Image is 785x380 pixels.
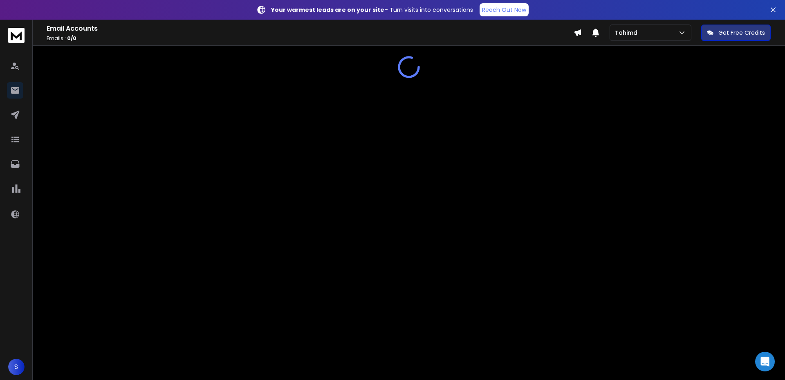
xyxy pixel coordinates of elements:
p: – Turn visits into conversations [271,6,473,14]
a: Reach Out Now [480,3,529,16]
div: Open Intercom Messenger [755,352,775,371]
h1: Email Accounts [47,24,574,34]
button: Get Free Credits [701,25,771,41]
button: S [8,359,25,375]
img: logo [8,28,25,43]
p: Reach Out Now [482,6,526,14]
p: Tahimd [615,29,641,37]
p: Emails : [47,35,574,42]
strong: Your warmest leads are on your site [271,6,384,14]
p: Get Free Credits [718,29,765,37]
span: 0 / 0 [67,35,76,42]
